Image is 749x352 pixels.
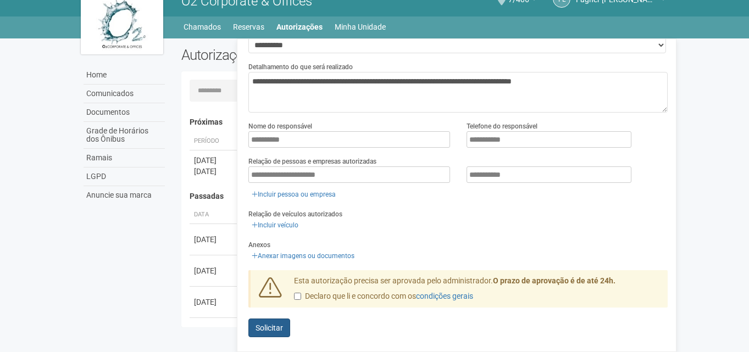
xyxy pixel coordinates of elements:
[184,19,221,35] a: Chamados
[467,121,537,131] label: Telefone do responsável
[190,132,239,150] th: Período
[190,192,661,200] h4: Passadas
[190,118,661,126] h4: Próximas
[248,240,270,250] label: Anexos
[276,19,323,35] a: Autorizações
[294,291,473,302] label: Declaro que li e concordo com os
[194,234,235,245] div: [DATE]
[84,149,165,167] a: Ramais
[84,66,165,85] a: Home
[181,47,417,63] h2: Autorizações
[194,155,235,166] div: [DATE]
[248,319,290,337] button: Solicitar
[294,293,301,300] input: Declaro que li e concordo com oscondições gerais
[248,121,312,131] label: Nome do responsável
[248,157,376,166] label: Relação de pessoas e empresas autorizadas
[248,62,353,72] label: Detalhamento do que será realizado
[84,167,165,186] a: LGPD
[493,276,615,285] strong: O prazo de aprovação é de até 24h.
[84,186,165,204] a: Anuncie sua marca
[84,85,165,103] a: Comunicados
[194,265,235,276] div: [DATE]
[248,209,342,219] label: Relação de veículos autorizados
[84,103,165,122] a: Documentos
[248,219,302,231] a: Incluir veículo
[286,276,668,308] div: Esta autorização precisa ser aprovada pelo administrador.
[84,122,165,149] a: Grade de Horários dos Ônibus
[194,166,235,177] div: [DATE]
[256,323,283,332] span: Solicitar
[248,188,339,200] a: Incluir pessoa ou empresa
[194,297,235,308] div: [DATE]
[190,206,239,224] th: Data
[335,19,386,35] a: Minha Unidade
[248,250,358,262] a: Anexar imagens ou documentos
[233,19,264,35] a: Reservas
[416,292,473,300] a: condições gerais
